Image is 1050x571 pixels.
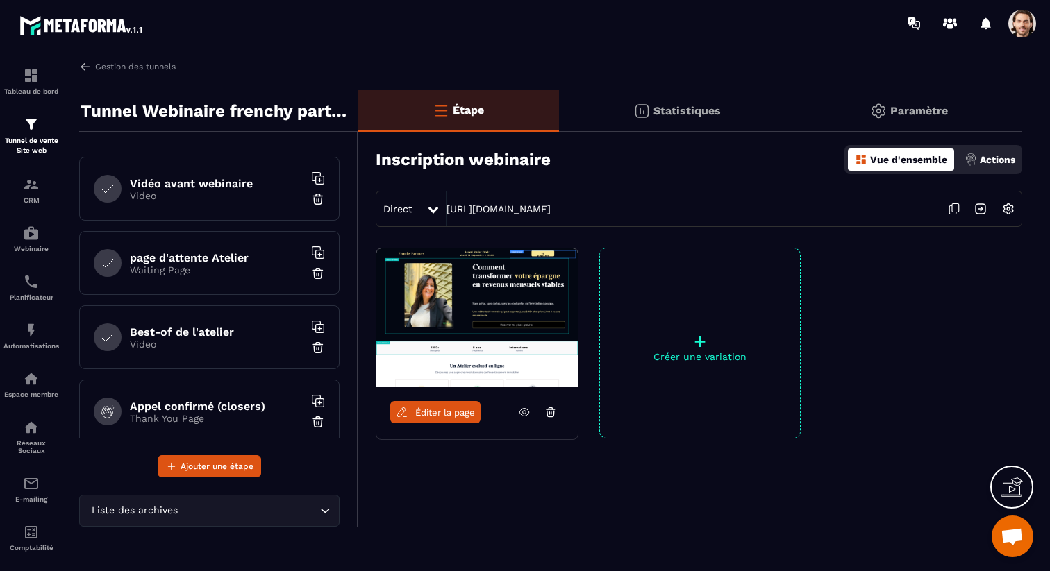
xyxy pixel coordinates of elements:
span: Liste des archives [88,503,181,518]
p: Tableau de bord [3,87,59,95]
p: Vue d'ensemble [870,154,947,165]
a: formationformationTunnel de vente Site web [3,105,59,166]
a: Éditer la page [390,401,481,423]
a: emailemailE-mailing [3,465,59,513]
p: Tunnel de vente Site web [3,136,59,155]
p: Thank You Page [130,413,303,424]
div: Ouvrir le chat [992,515,1033,557]
img: social-network [23,419,40,436]
img: formation [23,67,40,84]
img: arrow [79,60,92,73]
a: automationsautomationsAutomatisations [3,312,59,360]
img: trash [311,341,325,355]
img: setting-w.858f3a88.svg [995,196,1022,222]
span: Direct [383,203,412,214]
p: Automatisations [3,342,59,350]
p: Comptabilité [3,544,59,552]
a: social-networksocial-networkRéseaux Sociaux [3,409,59,465]
a: formationformationCRM [3,166,59,214]
a: formationformationTableau de bord [3,57,59,105]
img: automations [23,370,40,387]
img: bars-o.4a397970.svg [433,102,449,119]
img: actions.d6e523a2.png [965,153,977,166]
a: accountantaccountantComptabilité [3,513,59,562]
input: Search for option [181,503,317,518]
a: [URL][DOMAIN_NAME] [447,203,551,214]
img: trash [311,266,325,280]
p: + [600,332,800,351]
img: stats.20deebd0.svg [633,103,650,119]
div: Search for option [79,495,340,527]
p: Étape [453,103,484,117]
button: Ajouter une étape [158,455,261,477]
p: Tunnel Webinaire frenchy partners [81,97,348,125]
img: scheduler [23,273,40,290]
img: trash [311,415,325,429]
img: formation [23,176,40,193]
p: Réseaux Sociaux [3,439,59,454]
p: CRM [3,196,59,204]
p: Espace membre [3,391,59,398]
a: automationsautomationsWebinaire [3,214,59,263]
p: Video [130,339,303,350]
p: Planificateur [3,293,59,301]
h6: Best-of de l'atelier [130,325,303,339]
a: automationsautomationsEspace membre [3,360,59,409]
span: Éditer la page [415,407,475,418]
p: Waiting Page [130,264,303,275]
span: Ajouter une étape [181,459,253,473]
h3: Inscription webinaire [376,150,551,169]
p: Webinaire [3,245,59,253]
img: trash [311,192,325,206]
img: image [376,248,578,387]
p: Statistiques [653,104,721,117]
h6: Appel confirmé (closers) [130,400,303,413]
img: logo [19,12,144,37]
img: dashboard-orange.40269519.svg [855,153,867,166]
img: setting-gr.5f69749f.svg [870,103,887,119]
p: Paramètre [890,104,948,117]
img: formation [23,116,40,133]
a: Gestion des tunnels [79,60,176,73]
p: E-mailing [3,495,59,503]
img: email [23,475,40,492]
a: schedulerschedulerPlanificateur [3,263,59,312]
img: accountant [23,524,40,540]
img: automations [23,322,40,339]
img: arrow-next.bcc2205e.svg [967,196,994,222]
p: Créer une variation [600,351,800,362]
p: Actions [980,154,1015,165]
h6: Vidéo avant webinaire [130,177,303,190]
img: automations [23,225,40,241]
p: Video [130,190,303,201]
h6: page d'attente Atelier [130,251,303,264]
